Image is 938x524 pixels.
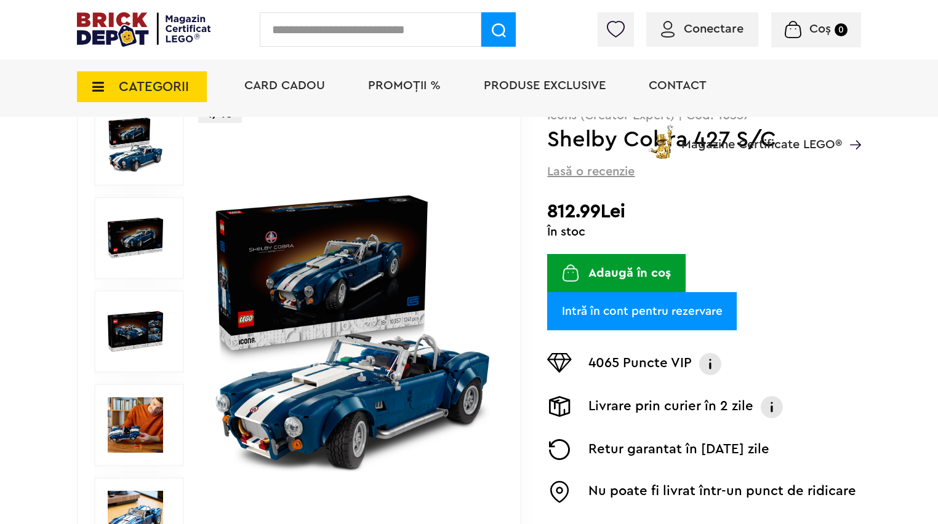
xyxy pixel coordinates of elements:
span: CATEGORII [119,80,189,93]
div: În stoc [547,226,861,238]
span: Coș [809,23,831,35]
img: Puncte VIP [547,353,572,373]
a: Card Cadou [244,79,325,92]
a: PROMOȚII % [368,79,441,92]
img: Shelby Cobra 427 S/C [108,210,163,266]
p: 4065 Puncte VIP [588,353,692,375]
a: Magazine Certificate LEGO® [842,122,861,135]
img: Info VIP [698,353,723,375]
span: Conectare [684,23,744,35]
img: Easybox [547,481,572,503]
p: Retur garantat în [DATE] zile [588,439,769,460]
button: Adaugă în coș [547,254,686,292]
p: Livrare prin curier în 2 zile [588,396,753,418]
a: Intră în cont pentru rezervare [547,292,737,330]
img: Returnare [547,439,572,460]
h2: 812.99Lei [547,200,861,223]
img: Seturi Lego Shelby Cobra 427 S/C [108,397,163,453]
span: Magazine Certificate LEGO® [681,122,842,151]
img: Info livrare prin curier [760,396,784,418]
a: Contact [649,79,707,92]
p: Nu poate fi livrat într-un punct de ridicare [588,481,856,503]
small: 0 [835,23,848,36]
img: Livrare [547,396,572,417]
a: Produse exclusive [484,79,606,92]
img: Shelby Cobra 427 S/C LEGO 10357 [108,304,163,359]
img: Shelby Cobra 427 S/C [211,191,494,473]
span: Lasă o recenzie [547,163,635,180]
a: Conectare [661,23,744,35]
